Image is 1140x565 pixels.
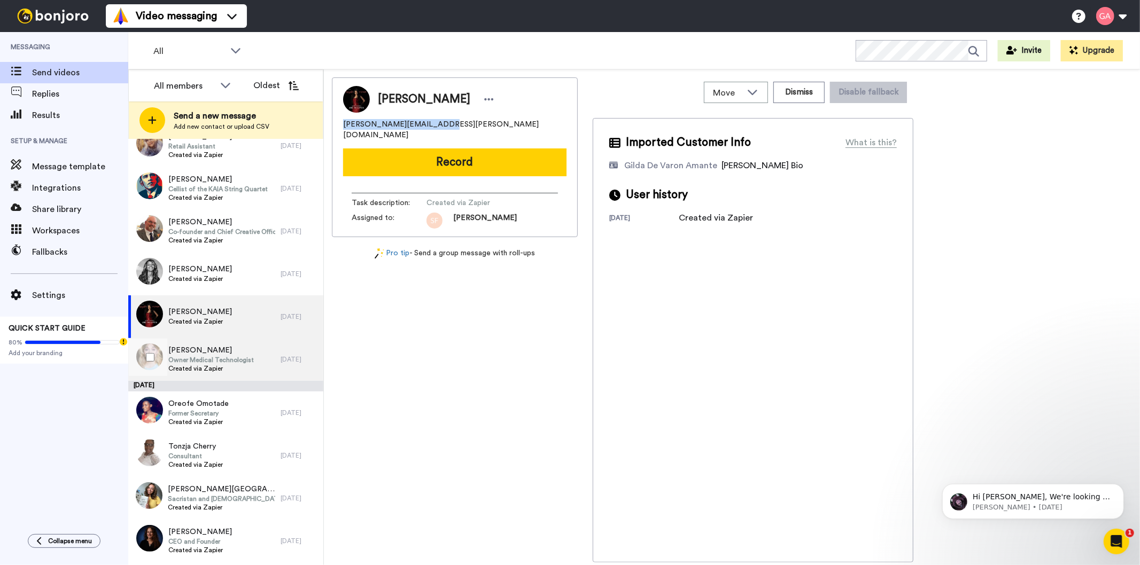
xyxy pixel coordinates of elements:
div: All members [154,80,215,92]
span: Assigned to: [352,213,426,229]
div: [DATE] [281,184,318,193]
span: All [153,45,225,58]
span: User history [626,187,688,203]
div: [DATE] [281,451,318,460]
img: ef289ea0-1d7b-4aea-a0ac-bf2891b760d0.jpg [136,258,163,285]
img: bj-logo-header-white.svg [13,9,93,23]
div: What is this? [846,136,897,149]
span: Sacristan and [DEMOGRAPHIC_DATA] [168,495,275,503]
img: Image of Malgosia Gabor [343,86,370,113]
span: Created via Zapier [168,418,229,426]
span: CEO and Founder [168,537,232,546]
span: [PERSON_NAME] [168,174,268,185]
span: Settings [32,289,128,302]
div: [DATE] [281,355,318,364]
span: [PERSON_NAME] [168,527,232,537]
span: Fallbacks [32,246,128,258]
span: Video messaging [136,9,217,23]
img: magic-wand.svg [375,248,384,259]
span: Imported Customer Info [626,135,751,151]
span: Add new contact or upload CSV [174,122,269,131]
span: Created via Zapier [168,546,232,554]
span: Add your branding [9,349,120,357]
span: QUICK START GUIDE [9,325,86,332]
span: Former Secretary [168,409,229,418]
button: Disable fallback [830,82,907,103]
div: [DATE] [281,312,318,321]
span: Share library [32,203,128,216]
span: [PERSON_NAME] [168,345,254,356]
span: Created via Zapier [168,236,275,245]
span: Created via Zapier [168,460,223,469]
span: Owner Medical Technologist [168,356,254,364]
span: Created via Zapier [168,193,268,202]
span: Created via Zapier [426,198,528,208]
div: [DATE] [128,381,323,391]
div: [DATE] [281,537,318,545]
span: Retail Assistant [168,142,232,151]
span: Task description : [352,198,426,208]
button: Record [343,148,567,176]
div: [DATE] [281,409,318,417]
img: abfc78c9-00bd-4c56-bc92-83f1528d5307.jpg [136,301,163,327]
iframe: Intercom notifications message [926,461,1140,536]
span: Move [713,87,742,99]
img: 5d5ab2f4-2e19-41f3-be23-9a2dbf7543d8.jpg [136,397,163,423]
span: Created via Zapier [168,317,232,326]
span: [PERSON_NAME] Bio [722,161,803,170]
span: [PERSON_NAME][GEOGRAPHIC_DATA] [168,484,275,495]
span: Replies [32,88,128,100]
iframe: Intercom live chat [1104,529,1129,554]
span: Consultant [168,452,223,460]
img: 31e13b39-ea2c-444e-8e73-d1839f418439.png [136,172,163,199]
span: Created via Zapier [168,151,232,159]
div: Gilda De Varon Amante [624,159,717,172]
img: sf.png [426,213,443,229]
span: Created via Zapier [168,364,254,373]
span: Co-founder and Chief Creative Officer [168,227,275,236]
span: 1 [1126,529,1134,537]
span: Message template [32,160,128,173]
span: Collapse menu [48,537,92,545]
span: [PERSON_NAME] [168,264,232,274]
button: Invite [998,40,1050,61]
div: [DATE] [609,214,679,224]
button: Upgrade [1061,40,1123,61]
img: vm-color.svg [112,7,129,25]
div: Tooltip anchor [119,337,128,347]
button: Oldest [245,75,307,96]
img: 9e098f85-824a-4c66-a57b-7185e4d56327.jpg [136,482,162,509]
span: Send videos [32,66,128,79]
img: 21a64880-44b2-413c-99ba-4f1411135ee6.jpg [136,440,163,466]
div: [DATE] [281,227,318,236]
span: [PERSON_NAME] [168,307,232,317]
span: Created via Zapier [168,503,275,512]
div: [DATE] [281,270,318,278]
div: - Send a group message with roll-ups [332,248,578,259]
img: 435cec1b-46f0-4250-b324-5a95e56d6b2e.jpg [136,130,163,156]
div: [DATE] [281,142,318,150]
span: [PERSON_NAME] [453,213,517,229]
span: Integrations [32,182,128,194]
a: Pro tip [375,248,410,259]
span: [PERSON_NAME][EMAIL_ADDRESS][PERSON_NAME][DOMAIN_NAME] [343,119,567,140]
span: 80% [9,338,22,347]
span: Workspaces [32,224,128,237]
span: Results [32,109,128,122]
span: Tonzja Cherry [168,441,223,452]
span: [PERSON_NAME] [378,91,470,107]
span: Oreofe Omotade [168,398,229,409]
span: [PERSON_NAME] [168,217,275,227]
button: Collapse menu [28,534,100,548]
img: 0db64ec0-1231-4fbd-8687-24a0ee1956b0.jpg [136,525,163,552]
img: df76e0c0-cc36-4d4c-af57-8b3aeae3c9e4.jpg [136,215,163,242]
span: Cellist of the KAIA String Quartet [168,185,268,193]
button: Dismiss [773,82,825,103]
span: Created via Zapier [168,274,232,283]
div: [DATE] [281,494,318,503]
